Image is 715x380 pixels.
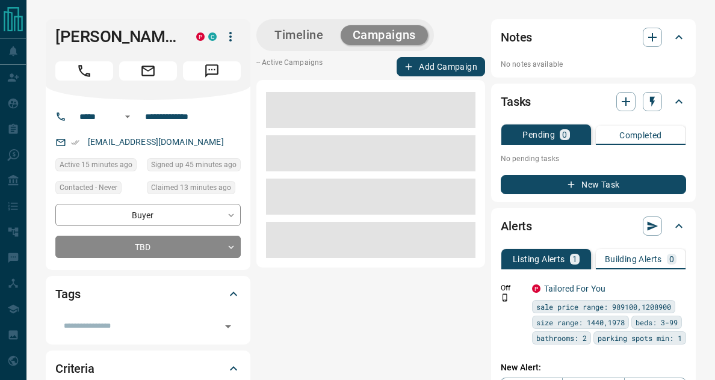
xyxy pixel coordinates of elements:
[522,130,555,139] p: Pending
[501,283,525,293] p: Off
[120,109,135,124] button: Open
[536,316,625,328] span: size range: 1440,1978
[196,32,205,41] div: property.ca
[60,159,132,171] span: Active 15 minutes ago
[55,236,241,258] div: TBD
[619,131,662,139] p: Completed
[397,57,485,76] button: Add Campaign
[544,284,605,293] a: Tailored For You
[220,318,237,335] button: Open
[501,150,686,168] p: No pending tasks
[536,301,671,313] span: sale price range: 989100,1208900
[605,255,662,263] p: Building Alerts
[501,59,686,70] p: No notes available
[501,87,686,116] div: Tasks
[501,23,686,52] div: Notes
[598,332,682,344] span: parking spots min: 1
[501,28,532,47] h2: Notes
[562,130,567,139] p: 0
[55,27,178,46] h1: [PERSON_NAME]
[513,255,565,263] p: Listing Alerts
[501,92,531,111] h2: Tasks
[536,332,587,344] span: bathrooms: 2
[55,204,241,226] div: Buyer
[262,25,336,45] button: Timeline
[636,316,678,328] span: beds: 3-99
[572,255,577,263] p: 1
[119,61,177,81] span: Email
[55,280,241,308] div: Tags
[183,61,241,81] span: Message
[147,158,241,175] div: Mon Aug 18 2025
[147,181,241,198] div: Mon Aug 18 2025
[669,255,674,263] p: 0
[501,361,686,374] p: New Alert:
[208,32,217,41] div: condos.ca
[151,182,231,194] span: Claimed 13 minutes ago
[71,138,79,147] svg: Email Verified
[532,284,540,293] div: property.ca
[55,61,113,81] span: Call
[55,284,80,304] h2: Tags
[60,182,117,194] span: Contacted - Never
[501,212,686,241] div: Alerts
[256,57,323,76] p: -- Active Campaigns
[341,25,428,45] button: Campaigns
[88,137,224,147] a: [EMAIL_ADDRESS][DOMAIN_NAME]
[151,159,237,171] span: Signed up 45 minutes ago
[55,359,94,378] h2: Criteria
[501,216,532,236] h2: Alerts
[501,293,509,302] svg: Push Notification Only
[501,175,686,194] button: New Task
[55,158,141,175] div: Mon Aug 18 2025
